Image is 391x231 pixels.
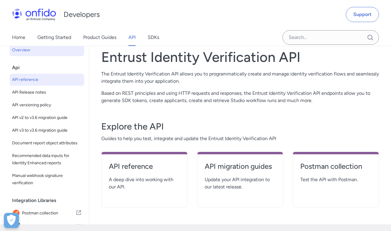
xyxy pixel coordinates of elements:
a: IconPostman collectionPostman collection [10,207,84,220]
a: API [128,29,136,46]
span: A deep dive into working with our API. [109,176,180,191]
span: API v2 to v3.6 migration guide [12,114,82,121]
img: Onfido Logo [12,8,56,21]
a: API versioning policy [10,99,84,111]
a: API Release notes [10,86,84,98]
p: The Entrust Identity Verification API allows you to programmatically create and manage identity v... [101,70,379,85]
div: Integration Libraries [12,194,87,207]
span: API versioning policy [12,101,82,109]
button: Open Preferences [4,213,19,228]
a: Overview [10,44,84,56]
h1: Developers [64,10,100,19]
a: Document report object attributes [10,137,84,149]
h1: Entrust Identity Verification API [101,49,379,66]
div: Cookie Preferences [4,213,19,228]
span: Test the API with Postman. [300,176,371,183]
span: API reference [12,76,82,83]
input: Onfido search input field [282,30,379,45]
a: Getting Started [37,29,71,46]
a: Recommended data inputs for Identity Enhanced reports [10,150,84,169]
span: Recommended data inputs for Identity Enhanced reports [12,152,82,167]
a: API migration guides [205,162,276,176]
span: API v3 to v3.6 migration guide [12,127,82,134]
span: Manual webhook signature verification [12,172,82,187]
a: Support [346,7,379,22]
p: Based on REST principles and using HTTP requests and responses, the Entrust Identity Verification... [101,90,379,104]
span: Overview [12,47,82,54]
a: SDKs [148,29,159,46]
a: Product Guides [83,29,116,46]
span: Guides to help you test, integrate and update the Entrust Identity Verification API [101,135,379,142]
a: API reference [10,74,84,86]
a: Home [12,29,25,46]
h4: API migration guides [205,162,276,171]
a: Manual webhook signature verification [10,170,84,189]
a: API reference [109,162,180,176]
a: API v3 to v3.6 migration guide [10,124,84,136]
span: API Release notes [12,89,82,96]
span: Postman collection [22,209,76,217]
div: Api [12,62,87,74]
span: Update your API integration to our latest release. [205,176,276,191]
img: IconPostman collection [12,209,22,217]
h3: Explore the API [101,120,379,133]
a: Postman collection [300,162,371,176]
h4: API reference [109,162,180,171]
h4: Postman collection [300,162,371,171]
a: API v2 to v3.6 migration guide [10,112,84,124]
span: Document report object attributes [12,140,82,147]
